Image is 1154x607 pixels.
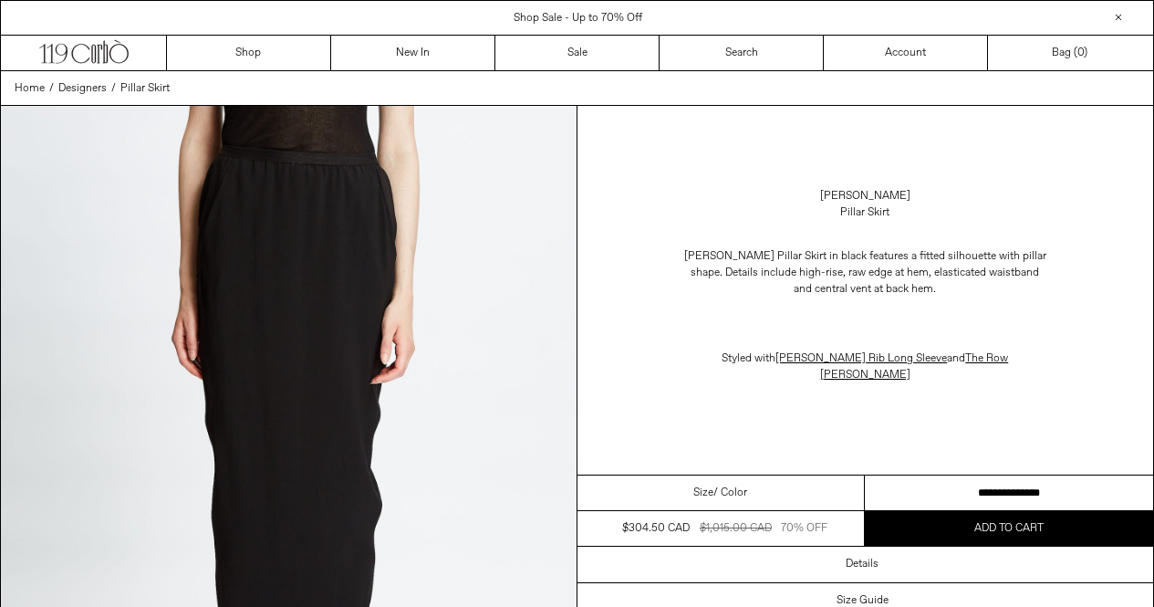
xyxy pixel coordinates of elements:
[495,36,660,70] a: Sale
[988,36,1152,70] a: Bag ()
[514,11,642,26] a: Shop Sale - Up to 70% Off
[15,81,45,96] span: Home
[58,80,107,97] a: Designers
[622,520,690,537] div: $304.50 CAD
[713,485,747,501] span: / Color
[824,36,988,70] a: Account
[722,351,1008,382] span: Styled with and
[781,520,827,537] div: 70% OFF
[1077,46,1084,60] span: 0
[120,81,170,96] span: Pillar Skirt
[865,511,1153,546] button: Add to cart
[846,558,878,570] h3: Details
[58,81,107,96] span: Designers
[840,204,889,221] div: Pillar Skirt
[660,36,824,70] a: Search
[837,594,889,607] h3: Size Guide
[693,485,713,501] span: Size
[331,36,495,70] a: New In
[111,80,116,97] span: /
[820,188,910,204] a: [PERSON_NAME]
[974,521,1044,536] span: Add to cart
[167,36,331,70] a: Shop
[120,80,170,97] a: Pillar Skirt
[700,520,772,537] div: $1,015.00 CAD
[49,80,54,97] span: /
[684,249,1046,297] span: [PERSON_NAME] Pillar Skirt in black features a fitted silhouette with pillar shape. Details inclu...
[1077,45,1087,61] span: )
[15,80,45,97] a: Home
[775,351,947,366] a: [PERSON_NAME] Rib Long Sleeve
